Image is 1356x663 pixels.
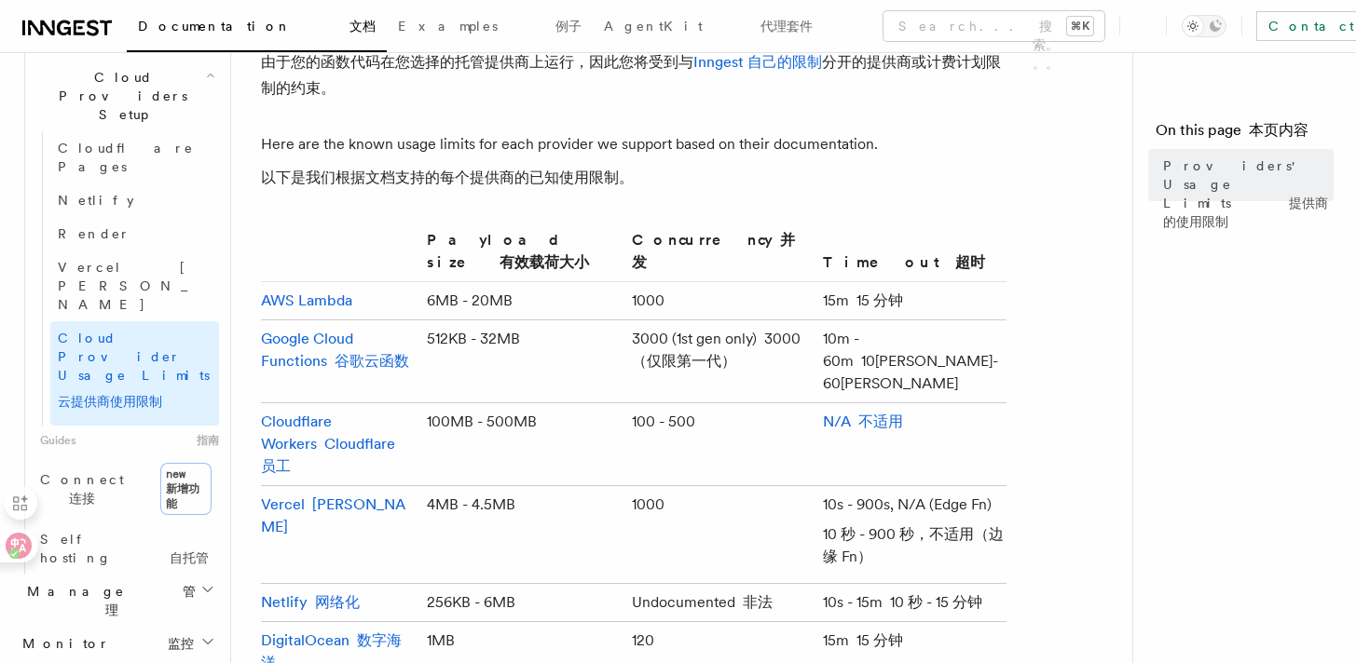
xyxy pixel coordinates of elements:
[50,217,219,250] a: Render
[315,593,360,611] font: 网络化
[419,403,624,486] td: 100MB - 500MB
[593,6,824,50] a: AgentKit 代理套件
[858,413,903,430] font: 不适用
[856,291,903,309] font: 15 分钟
[890,593,982,611] font: 10 秒 - 15 分钟
[856,631,903,649] font: 15 分钟
[815,584,1007,622] td: 10s - 15m
[50,321,219,426] a: Cloud Provider Usage Limits云提供商使用限制
[624,486,815,584] td: 1000
[261,330,409,370] a: Google Cloud Functions 谷歌云函数
[335,352,409,370] font: 谷歌云函数
[33,61,219,131] button: Cloud Providers Setup
[1249,121,1308,139] font: 本页内容
[398,19,582,34] span: Examples
[823,413,903,430] a: N/A 不适用
[693,53,822,71] a: Inngest 自己的限制
[50,183,219,217] a: Netlify
[15,582,200,619] span: Manage
[58,394,162,409] font: 云提供商使用限制
[760,19,813,34] font: 代理套件
[624,320,815,403] td: 3000 (1st gen only)
[1156,149,1334,238] a: Providers' Usage Limits 提供商的使用限制
[419,282,624,320] td: 6MB - 20MB
[58,260,213,312] font: [PERSON_NAME]
[58,193,134,208] span: Netlify
[33,131,219,426] div: Cloud Providers Setup
[261,495,405,535] a: Vercel [PERSON_NAME]
[166,482,199,510] font: 新增功能
[58,226,130,241] span: Render
[170,550,209,565] font: 自托管
[883,11,1104,41] button: Search... 搜索。。。⌘K
[823,525,1004,565] font: 10 秒 - 900 秒，不适用（边缘 Fn）
[50,131,219,183] a: Cloudflare Pages
[261,495,405,535] font: [PERSON_NAME]
[69,491,95,506] font: 连接
[955,253,985,271] font: 超时
[50,250,219,321] a: Vercel [PERSON_NAME]
[127,6,387,52] a: Documentation 文档
[197,434,219,447] font: 指南
[387,6,593,50] a: Examples 例子
[624,584,815,622] td: Undocumented
[138,19,376,34] span: Documentation
[815,486,1007,584] td: 10s - 900s, N/A (Edge Fn)
[500,253,589,271] font: 有效载荷大小
[1067,17,1093,35] kbd: ⌘K
[261,169,634,186] font: 以下是我们根据文档支持的每个提供商的已知使用限制。
[419,320,624,403] td: 512KB - 32MB
[261,53,1001,97] font: 由于您的函数代码在您选择的托管提供商上运行，因此您将受到与 分开的提供商或计费计划限制的约束。
[58,260,213,312] span: Vercel
[555,19,582,34] font: 例子
[15,634,194,653] span: Monitor
[33,522,219,575] a: Self hosting 自托管
[815,320,1007,403] td: 10m - 60m
[168,636,194,651] font: 监控
[815,282,1007,320] td: 15m
[604,19,813,34] span: AgentKit
[624,228,815,282] th: Concurrency
[160,463,212,515] span: new
[1182,15,1226,37] button: Toggle dark mode
[15,627,219,660] button: Monitor 监控
[1163,156,1334,231] span: Providers' Usage Limits
[624,282,815,320] td: 1000
[1033,19,1059,71] font: 搜索。。。
[40,472,153,506] span: Connect
[349,19,376,34] font: 文档
[419,228,624,282] th: Payload size
[33,426,219,455] span: Guides
[15,575,219,627] button: Manage 管理
[823,352,998,392] font: 10[PERSON_NAME]- 60[PERSON_NAME]
[58,331,210,409] span: Cloud Provider Usage Limits
[624,403,815,486] td: 100 - 500
[261,291,352,309] a: AWS Lambda
[261,593,360,611] a: Netlify 网络化
[419,584,624,622] td: 256KB - 6MB
[261,131,1007,198] p: Here are the known usage limits for each provider we support based on their documentation.
[261,435,395,475] font: Cloudflare 员工
[743,593,773,611] font: 非法
[419,486,624,584] td: 4MB - 4.5MB
[1156,119,1334,149] h4: On this page
[58,141,194,174] span: Cloudflare Pages
[33,455,219,522] a: Connect 连接new 新增功能
[815,228,1007,282] th: Timeout
[261,413,395,475] a: Cloudflare Workers Cloudflare 员工
[33,68,206,124] span: Cloud Providers Setup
